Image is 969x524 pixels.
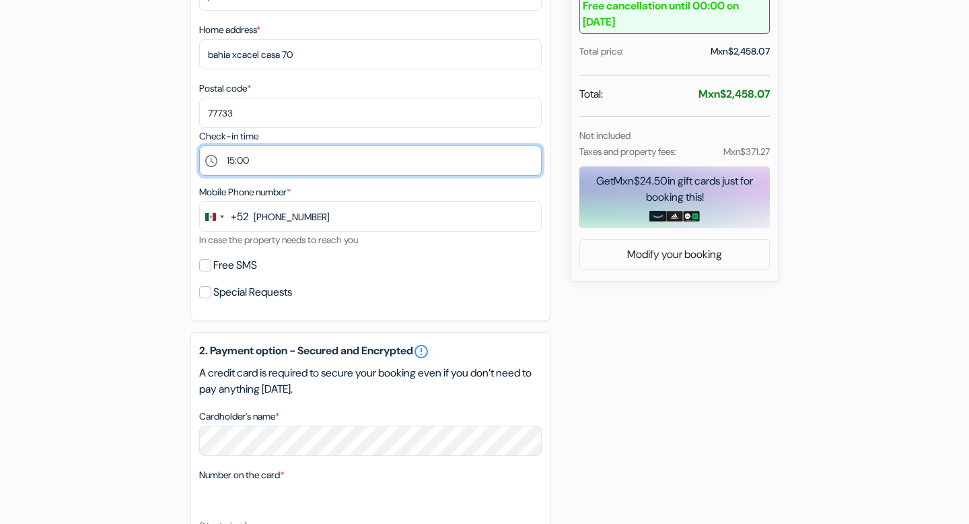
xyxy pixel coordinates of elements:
small: In case the property needs to reach you [199,234,358,246]
h5: 2. Payment option - Secured and Encrypted [199,343,542,360]
label: Number on the card [199,468,284,482]
input: 222 123 4567 [199,201,542,232]
label: Postal code [199,81,251,96]
small: Mxn$371.27 [723,145,770,158]
small: Taxes and property fees: [579,145,676,158]
span: Total: [579,86,603,102]
div: Get in gift cards just for booking this! [579,173,770,205]
div: Total price: [579,44,624,59]
button: Change country, selected Mexico (+52) [200,202,248,231]
div: Mxn$2,458.07 [711,44,770,59]
small: Not included [579,129,631,141]
div: +52 [231,209,248,225]
label: Free SMS [213,256,257,275]
img: adidas-card.png [666,211,683,222]
p: A credit card is required to secure your booking even if you don’t need to pay anything [DATE]. [199,365,542,397]
a: error_outline [413,343,429,360]
label: Home address [199,23,260,37]
span: Mxn$24.50 [614,174,668,188]
strong: Mxn$2,458.07 [698,87,770,101]
a: Modify your booking [580,242,769,267]
label: Cardholder’s name [199,410,279,424]
img: amazon-card-no-text.png [649,211,666,222]
label: Mobile Phone number [199,185,291,199]
label: Special Requests [213,283,292,302]
label: Check-in time [199,129,258,143]
img: uber-uber-eats-card.png [683,211,700,222]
